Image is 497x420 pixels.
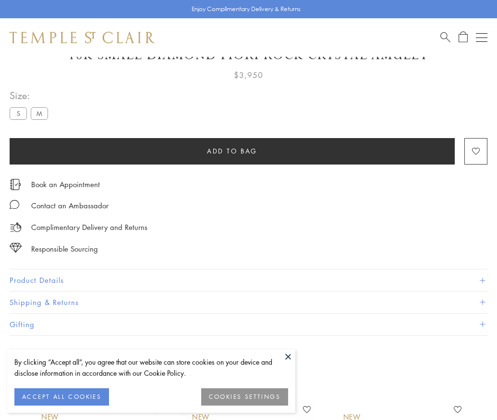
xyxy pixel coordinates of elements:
[234,69,263,81] span: $3,950
[10,200,19,209] img: MessageIcon-01_2.svg
[201,388,288,406] button: COOKIES SETTINGS
[476,32,487,43] button: Open navigation
[10,179,21,190] img: icon_appointment.svg
[10,88,52,103] span: Size:
[14,356,288,379] div: By clicking “Accept all”, you agree that our website can store cookies on your device and disclos...
[10,314,487,335] button: Gifting
[440,31,450,43] a: Search
[31,221,147,233] p: Complimentary Delivery and Returns
[31,107,48,119] label: M
[10,269,487,291] button: Product Details
[10,292,487,313] button: Shipping & Returns
[192,4,301,14] p: Enjoy Complimentary Delivery & Returns
[10,138,455,165] button: Add to bag
[10,243,22,253] img: icon_sourcing.svg
[31,200,109,212] div: Contact an Ambassador
[31,179,100,190] a: Book an Appointment
[10,221,22,233] img: icon_delivery.svg
[207,146,257,156] span: Add to bag
[10,107,27,119] label: S
[10,32,155,43] img: Temple St. Clair
[31,243,98,255] div: Responsible Sourcing
[14,388,109,406] button: ACCEPT ALL COOKIES
[459,31,468,43] a: Open Shopping Bag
